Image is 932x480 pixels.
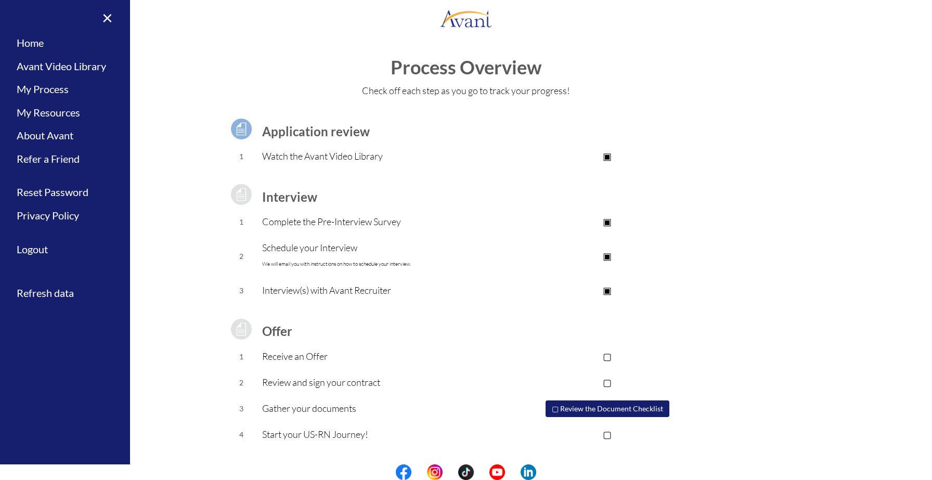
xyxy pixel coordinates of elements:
img: blank.png [411,464,427,480]
p: Schedule your Interview [262,240,503,271]
p: ▣ [503,249,711,263]
p: Gather your documents [262,401,503,416]
td: 4 [221,422,263,448]
td: 1 [221,209,263,235]
p: ▣ [503,214,711,229]
img: blank.png [474,464,489,480]
b: Application review [262,124,370,139]
td: 2 [221,235,263,278]
img: blank.png [443,464,458,480]
h1: Process Overview [10,57,922,78]
td: 1 [221,144,263,170]
img: icon-test-grey.png [228,316,254,342]
img: icon-test.png [228,116,254,142]
button: ▢ Review the Document Checklist [546,400,669,417]
p: ▢ [503,349,711,364]
p: Receive an Offer [262,349,503,364]
td: 2 [221,370,263,396]
img: fb.png [396,464,411,480]
b: Offer [262,323,292,339]
td: 3 [221,278,263,304]
b: Interview [262,189,317,204]
p: Interview(s) with Avant Recruiter [262,283,503,297]
img: logo.png [440,3,492,34]
p: Check off each step as you go to track your progress! [10,83,922,98]
font: We will email you with instructions on how to schedule your interview. [262,261,411,267]
p: ▣ [503,283,711,297]
img: icon-test-grey.png [228,181,254,207]
p: Review and sign your contract [262,375,503,390]
td: 1 [221,344,263,370]
p: Complete the Pre-Interview Survey [262,214,503,229]
img: yt.png [489,464,505,480]
img: in.png [427,464,443,480]
p: ▢ [503,427,711,442]
p: Watch the Avant Video Library [262,149,503,163]
p: ▢ [503,375,711,390]
p: ▣ [503,149,711,163]
td: 3 [221,396,263,422]
p: Start your US-RN Journey! [262,427,503,442]
img: li.png [521,464,536,480]
img: tt.png [458,464,474,480]
img: blank.png [505,464,521,480]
